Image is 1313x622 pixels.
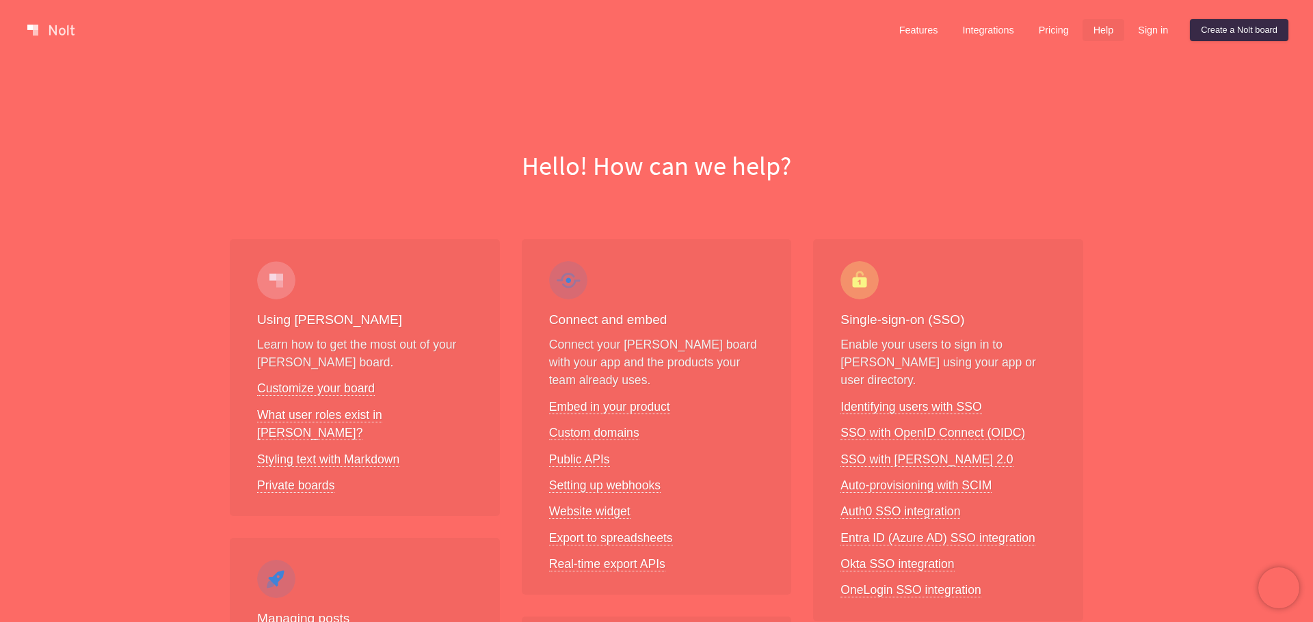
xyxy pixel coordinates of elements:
[257,381,375,396] a: Customize your board
[840,557,954,571] a: Okta SSO integration
[840,336,1056,390] p: Enable your users to sign in to [PERSON_NAME] using your app or user directory.
[549,400,670,414] a: Embed in your product
[549,531,673,545] a: Export to spreadsheets
[840,452,1013,467] a: SSO with [PERSON_NAME] 2.0
[257,478,334,493] a: Private boards
[840,478,992,493] a: Auto-provisioning with SCIM
[840,583,981,597] a: OneLogin SSO integration
[549,310,765,330] h3: Connect and embed
[257,452,399,467] a: Styling text with Markdown
[257,310,473,330] h3: Using [PERSON_NAME]
[1258,567,1299,608] iframe: Chatra live chat
[840,531,1035,545] a: Entra ID (Azure AD) SSO integration
[840,504,960,519] a: Auth0 SSO integration
[951,19,1024,41] a: Integrations
[549,478,661,493] a: Setting up webhooks
[11,148,1302,185] h1: Hello! How can we help?
[257,336,473,372] p: Learn how to get the most out of your [PERSON_NAME] board.
[1190,19,1288,41] a: Create a Nolt board
[549,557,665,571] a: Real-time export APIs
[549,426,639,440] a: Custom domains
[549,452,610,467] a: Public APIs
[840,426,1025,440] a: SSO with OpenID Connect (OIDC)
[1083,19,1125,41] a: Help
[257,408,382,440] a: What user roles exist in [PERSON_NAME]?
[1127,19,1179,41] a: Sign in
[549,336,765,390] p: Connect your [PERSON_NAME] board with your app and the products your team already uses.
[840,310,1056,330] h3: Single-sign-on (SSO)
[888,19,949,41] a: Features
[840,400,981,414] a: Identifying users with SSO
[1028,19,1080,41] a: Pricing
[549,504,631,519] a: Website widget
